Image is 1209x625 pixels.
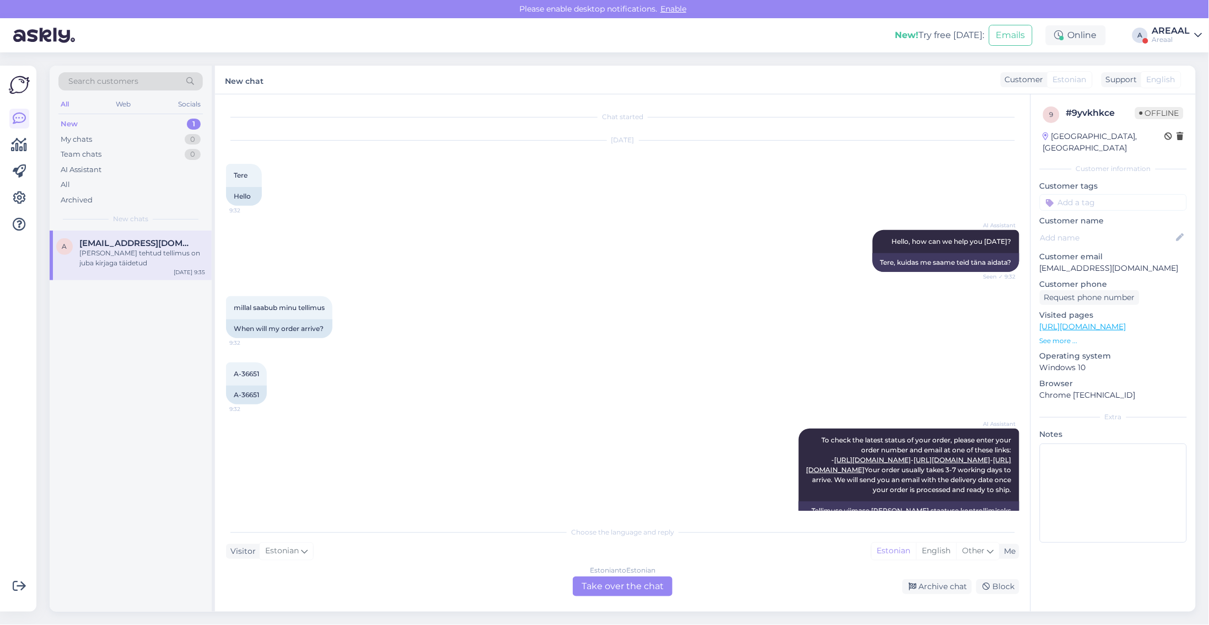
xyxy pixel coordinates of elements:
[1040,429,1187,440] p: Notes
[187,119,201,130] div: 1
[113,214,148,224] span: New chats
[61,149,101,160] div: Team chats
[234,303,325,312] span: millal saabub minu tellimus
[61,164,101,175] div: AI Assistant
[975,420,1016,428] span: AI Assistant
[1147,74,1175,86] span: English
[1152,26,1202,44] a: AREAALAreaal
[79,238,194,248] span: aire@alevik.ee
[892,237,1012,245] span: Hello, how can we help you [DATE]?
[914,456,991,464] a: [URL][DOMAIN_NAME]
[1040,251,1187,263] p: Customer email
[1040,194,1187,211] input: Add a tag
[1135,107,1184,119] span: Offline
[226,319,332,338] div: When will my order arrive?
[902,579,972,594] div: Archive chat
[895,30,919,40] b: New!
[975,273,1016,281] span: Seen ✓ 9:32
[657,4,690,14] span: Enable
[62,242,67,250] span: a
[234,370,259,378] span: A-36651
[807,436,1013,494] span: To check the latest status of your order, please enter your order number and email at one of thes...
[114,97,133,111] div: Web
[226,112,1019,122] div: Chat started
[1040,279,1187,290] p: Customer phone
[1046,25,1106,45] div: Online
[225,72,264,87] label: New chat
[1000,546,1016,557] div: Me
[835,456,911,464] a: [URL][DOMAIN_NAME]
[975,221,1016,229] span: AI Assistant
[226,546,256,557] div: Visitor
[1152,26,1190,35] div: AREAAL
[1040,389,1187,401] p: Chrome [TECHNICAL_ID]
[265,545,299,557] span: Estonian
[226,187,262,206] div: Hello
[1050,110,1054,119] span: 9
[573,576,673,596] div: Take over the chat
[226,135,1019,145] div: [DATE]
[229,339,271,347] span: 9:32
[1040,263,1187,274] p: [EMAIL_ADDRESS][DOMAIN_NAME]
[1040,309,1187,321] p: Visited pages
[9,74,30,95] img: Askly Logo
[590,565,655,575] div: Estonian to Estonian
[185,134,201,145] div: 0
[234,171,248,179] span: Tere
[799,501,1019,590] div: Tellimuse viimase [PERSON_NAME] staatuse kontrollimiseks sisestage oma tellimuse number ja e-post...
[58,97,71,111] div: All
[1040,412,1187,422] div: Extra
[1040,290,1140,305] div: Request phone number
[229,206,271,215] span: 9:32
[1040,180,1187,192] p: Customer tags
[68,76,138,87] span: Search customers
[895,29,985,42] div: Try free [DATE]:
[79,248,205,268] div: [PERSON_NAME] tehtud tellimus on juba kirjaga täidetud
[1040,336,1187,346] p: See more ...
[1101,74,1137,86] div: Support
[1043,131,1165,154] div: [GEOGRAPHIC_DATA], [GEOGRAPHIC_DATA]
[1040,164,1187,174] div: Customer information
[916,543,957,559] div: English
[61,195,93,206] div: Archived
[963,546,985,555] span: Other
[176,97,203,111] div: Socials
[872,543,916,559] div: Estonian
[1040,362,1187,373] p: Windows 10
[61,134,92,145] div: My chats
[1040,378,1187,389] p: Browser
[1132,28,1148,43] div: A
[1001,74,1044,86] div: Customer
[1040,350,1187,362] p: Operating system
[1040,215,1187,227] p: Customer name
[226,527,1019,537] div: Choose the language and reply
[229,405,271,413] span: 9:32
[61,179,70,190] div: All
[1040,322,1126,332] a: [URL][DOMAIN_NAME]
[989,25,1033,46] button: Emails
[1053,74,1087,86] span: Estonian
[1040,232,1174,244] input: Add name
[1152,35,1190,44] div: Areaal
[1066,106,1135,120] div: # 9yvkhkce
[976,579,1019,594] div: Block
[174,268,205,276] div: [DATE] 9:35
[873,253,1019,272] div: Tere, kuidas me saame teid täna aidata?
[185,149,201,160] div: 0
[61,119,78,130] div: New
[226,386,267,404] div: A-36651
